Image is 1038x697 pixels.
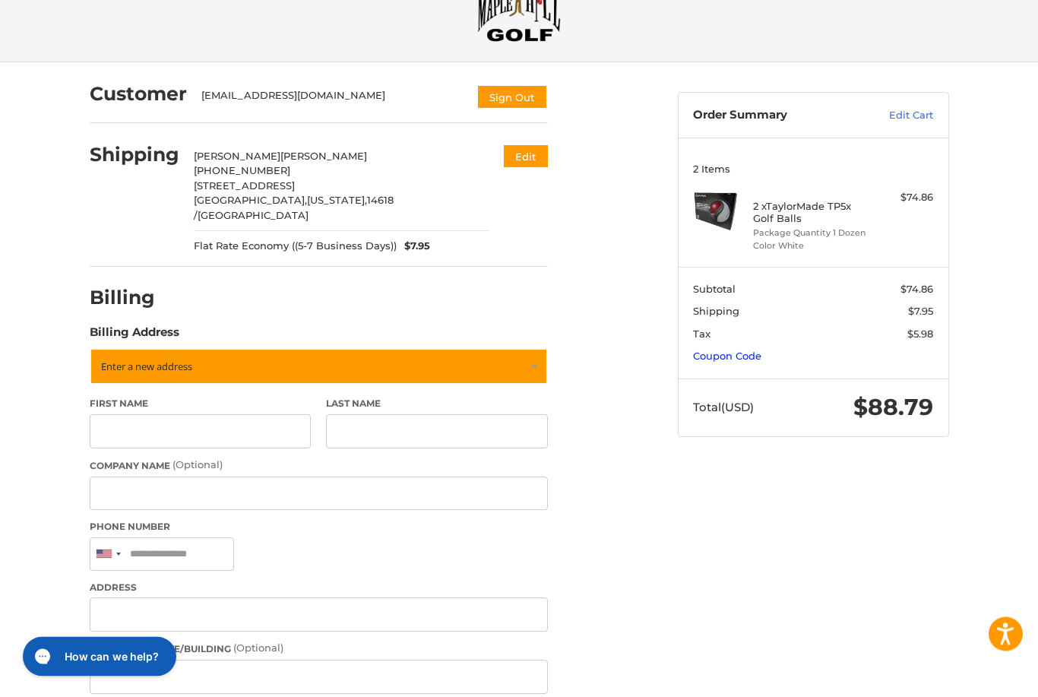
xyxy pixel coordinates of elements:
div: $74.86 [873,191,933,206]
h3: 2 Items [693,163,933,176]
span: Flat Rate Economy ((5-7 Business Days)) [194,239,397,255]
span: Total (USD) [693,401,754,415]
label: Phone Number [90,521,548,534]
small: (Optional) [233,642,283,654]
h2: Shipping [90,144,179,167]
h2: Customer [90,83,187,106]
span: Shipping [693,306,739,318]
label: Apartment/Suite/Building [90,642,548,657]
legend: Billing Address [90,325,179,349]
span: [PHONE_NUMBER] [194,165,290,177]
span: $88.79 [853,394,933,422]
iframe: Gorgias live chat messenger [15,632,181,682]
li: Package Quantity 1 Dozen [753,227,869,240]
h2: Billing [90,287,179,310]
span: $7.95 [397,239,430,255]
span: Subtotal [693,284,736,296]
span: Enter a new address [101,360,192,374]
small: (Optional) [172,459,223,471]
label: Address [90,581,548,595]
button: Sign Out [476,85,548,110]
h4: 2 x TaylorMade TP5x Golf Balls [753,201,869,226]
span: 14618 / [194,195,394,222]
div: United States: +1 [90,539,125,572]
span: [STREET_ADDRESS] [194,180,295,192]
iframe: Google Customer Reviews [913,656,1038,697]
span: $5.98 [907,328,933,341]
div: [EMAIL_ADDRESS][DOMAIN_NAME] [201,89,461,110]
span: $7.95 [908,306,933,318]
a: Coupon Code [693,350,761,363]
label: Last Name [326,398,548,411]
a: Edit Cart [856,109,933,124]
a: Enter or select a different address [90,349,548,385]
span: [PERSON_NAME] [194,150,280,163]
h3: Order Summary [693,109,856,124]
span: $74.86 [900,284,933,296]
span: [US_STATE], [307,195,367,207]
span: [GEOGRAPHIC_DATA] [198,210,309,222]
button: Edit [504,146,548,168]
li: Color White [753,240,869,253]
label: First Name [90,398,312,411]
span: [GEOGRAPHIC_DATA], [194,195,307,207]
span: Tax [693,328,710,341]
span: [PERSON_NAME] [280,150,367,163]
label: Company Name [90,458,548,474]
